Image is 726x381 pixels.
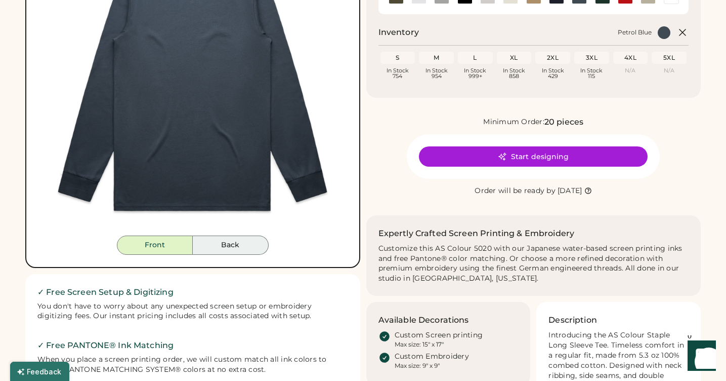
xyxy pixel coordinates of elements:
button: Start designing [419,146,648,167]
div: Minimum Order: [483,117,544,127]
h2: Inventory [378,26,419,39]
div: Order will be ready by [475,186,556,196]
div: XL [499,54,530,62]
div: In Stock 999+ [460,68,491,79]
div: N/A [615,68,646,73]
div: Max size: 9" x 9" [395,362,440,370]
h2: ✓ Free PANTONE® Ink Matching [37,339,348,352]
button: Front [117,236,193,255]
div: Custom Screen printing [395,330,483,340]
h2: Expertly Crafted Screen Printing & Embroidery [378,227,575,240]
div: When you place a screen printing order, we will custom match all ink colors to official PANTONE M... [37,355,348,375]
div: Custom Embroidery [395,352,469,362]
div: Customize this AS Colour 5020 with our Japanese water-based screen printing inks and free Pantone... [378,244,689,284]
div: In Stock 954 [421,68,452,79]
iframe: Front Chat [678,335,721,379]
div: 5XL [654,54,685,62]
div: You don't have to worry about any unexpected screen setup or embroidery digitizing fees. Our inst... [37,301,348,322]
div: Petrol Blue [618,28,652,36]
div: Max size: 15" x 17" [395,340,444,349]
button: Back [193,236,269,255]
div: In Stock 115 [576,68,607,79]
div: In Stock 858 [499,68,530,79]
div: In Stock 429 [537,68,568,79]
h3: Available Decorations [378,314,469,326]
div: 2XL [537,54,568,62]
h3: Description [548,314,597,326]
div: L [460,54,491,62]
div: In Stock 754 [382,68,413,79]
div: 3XL [576,54,607,62]
div: M [421,54,452,62]
h2: ✓ Free Screen Setup & Digitizing [37,286,348,298]
div: 20 pieces [544,116,583,128]
div: S [382,54,413,62]
div: N/A [654,68,685,73]
div: [DATE] [558,186,582,196]
div: 4XL [615,54,646,62]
